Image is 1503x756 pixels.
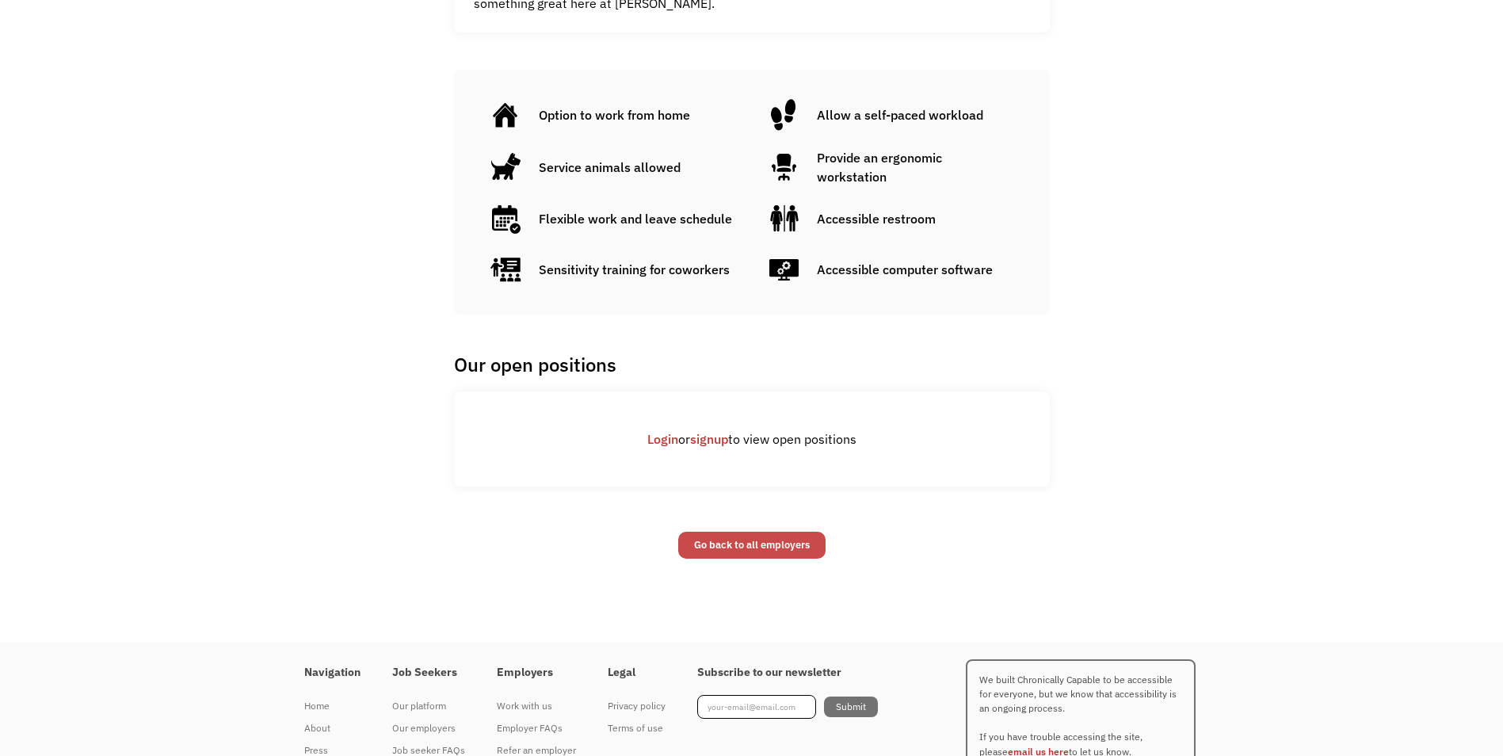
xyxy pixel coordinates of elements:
h4: Job Seekers [392,666,465,680]
div: Terms of use [608,719,666,738]
h4: Legal [608,666,666,680]
input: Submit [824,697,878,717]
h4: Navigation [304,666,360,680]
h4: Employers [497,666,576,680]
a: Our platform [392,695,465,717]
div: Employer FAQs [497,719,576,738]
a: Go back to all employers [678,532,826,559]
a: signup [690,431,728,447]
div: Work with us [497,697,576,716]
div: Our platform [392,697,465,716]
div: Flexible work and leave schedule [539,209,732,228]
form: Footer Newsletter [697,695,878,719]
div: About [304,719,360,738]
div: Option to work from home [539,105,690,124]
div: Accessible restroom [817,209,936,228]
div: Service animals allowed [539,158,681,177]
a: About [304,717,360,739]
div: or to view open positions [454,430,1050,449]
a: Privacy policy [608,695,666,717]
a: Home [304,695,360,717]
div: Allow a self-paced workload [817,105,983,124]
div: Sensitivity training for coworkers [539,260,730,279]
a: Employer FAQs [497,717,576,739]
a: Terms of use [608,717,666,739]
a: Our employers [392,717,465,739]
div: Accessible computer software [817,260,993,279]
a: Login [647,431,678,447]
div: Privacy policy [608,697,666,716]
input: your-email@email.com [697,695,816,719]
a: Work with us [497,695,576,717]
h1: Our open positions [454,353,1044,376]
h4: Subscribe to our newsletter [697,666,878,680]
div: Our employers [392,719,465,738]
div: Home [304,697,360,716]
div: Provide an ergonomic workstation [817,148,1014,186]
